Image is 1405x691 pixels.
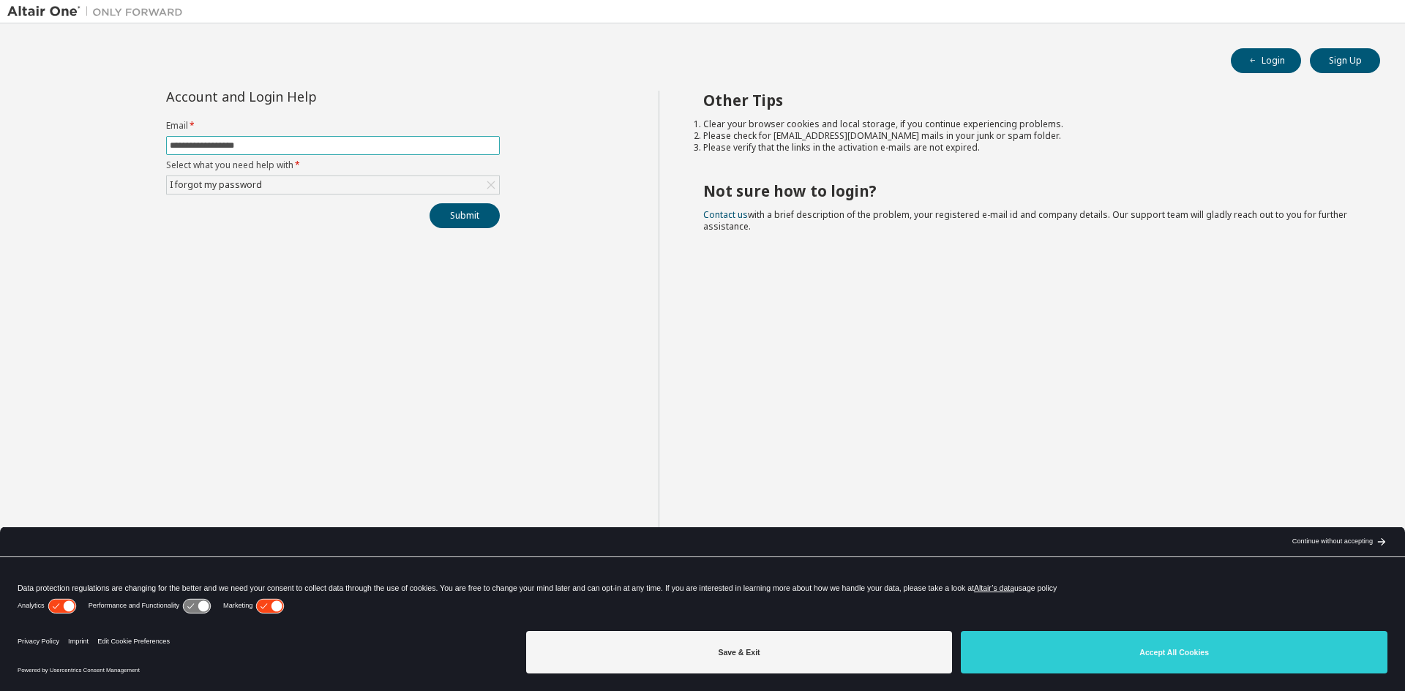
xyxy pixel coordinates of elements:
[703,130,1355,142] li: Please check for [EMAIL_ADDRESS][DOMAIN_NAME] mails in your junk or spam folder.
[1310,48,1380,73] button: Sign Up
[703,118,1355,130] li: Clear your browser cookies and local storage, if you continue experiencing problems.
[430,203,500,228] button: Submit
[703,181,1355,200] h2: Not sure how to login?
[168,177,264,193] div: I forgot my password
[166,120,500,132] label: Email
[166,159,500,171] label: Select what you need help with
[7,4,190,19] img: Altair One
[703,208,1347,233] span: with a brief description of the problem, your registered e-mail id and company details. Our suppo...
[703,142,1355,154] li: Please verify that the links in the activation e-mails are not expired.
[167,176,499,194] div: I forgot my password
[703,91,1355,110] h2: Other Tips
[703,208,748,221] a: Contact us
[1231,48,1301,73] button: Login
[166,91,433,102] div: Account and Login Help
